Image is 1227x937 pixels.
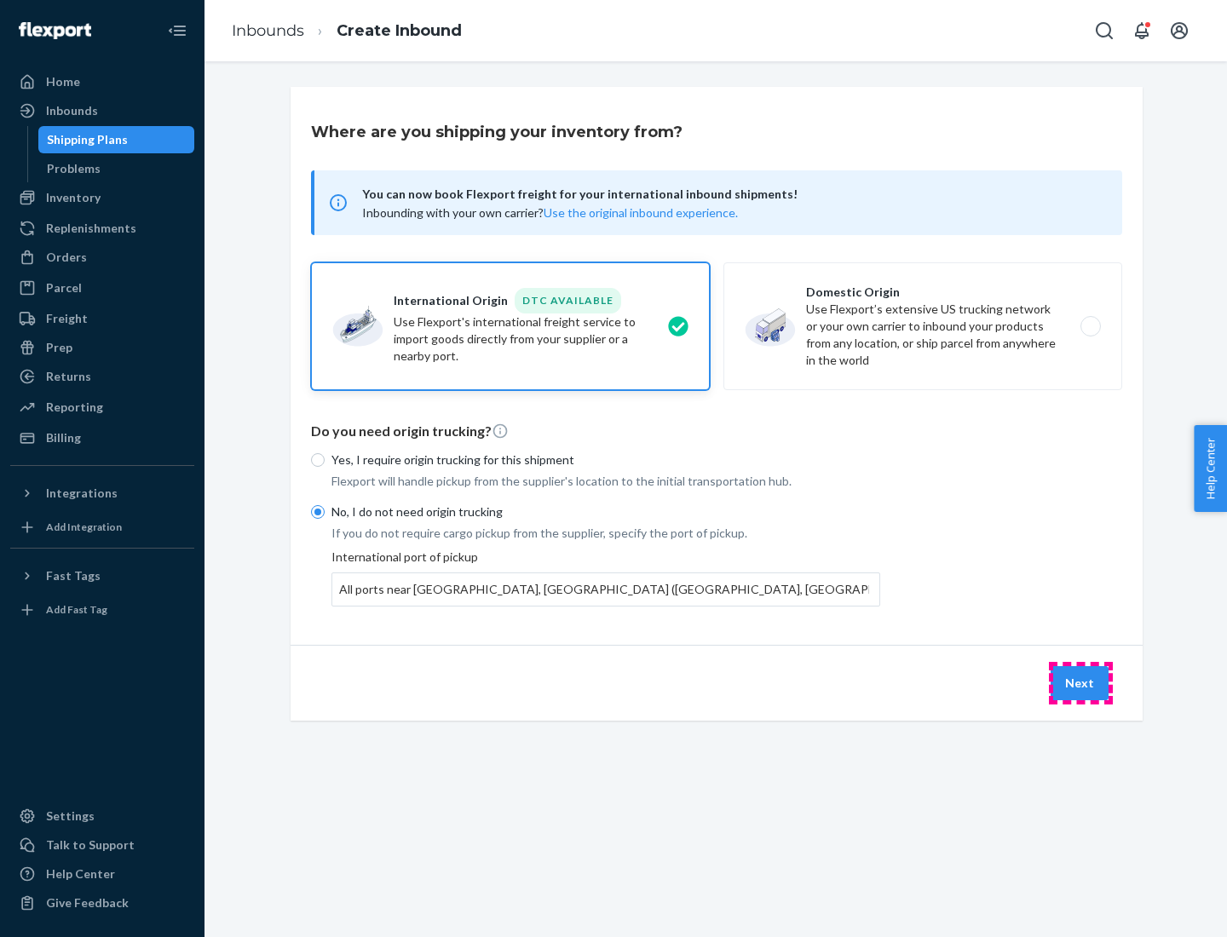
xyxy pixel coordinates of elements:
[10,394,194,421] a: Reporting
[10,334,194,361] a: Prep
[1194,425,1227,512] button: Help Center
[38,126,195,153] a: Shipping Plans
[331,525,880,542] p: If you do not require cargo pickup from the supplier, specify the port of pickup.
[46,429,81,446] div: Billing
[10,363,194,390] a: Returns
[10,860,194,888] a: Help Center
[46,836,135,854] div: Talk to Support
[10,305,194,332] a: Freight
[47,131,128,148] div: Shipping Plans
[362,184,1102,204] span: You can now book Flexport freight for your international inbound shipments!
[46,310,88,327] div: Freight
[46,368,91,385] div: Returns
[19,22,91,39] img: Flexport logo
[331,549,880,606] div: International port of pickup
[10,274,194,302] a: Parcel
[544,204,738,221] button: Use the original inbound experience.
[46,602,107,617] div: Add Fast Tag
[46,220,136,237] div: Replenishments
[46,189,101,206] div: Inventory
[10,562,194,589] button: Fast Tags
[10,889,194,917] button: Give Feedback
[46,865,115,882] div: Help Center
[46,399,103,416] div: Reporting
[1162,14,1196,48] button: Open account menu
[311,121,683,143] h3: Where are you shipping your inventory from?
[46,339,72,356] div: Prep
[47,160,101,177] div: Problems
[46,279,82,296] div: Parcel
[1087,14,1121,48] button: Open Search Box
[10,244,194,271] a: Orders
[10,831,194,859] a: Talk to Support
[331,503,880,520] p: No, I do not need origin trucking
[10,480,194,507] button: Integrations
[331,451,880,468] p: Yes, I require origin trucking for this shipment
[232,21,304,40] a: Inbounds
[10,514,194,541] a: Add Integration
[331,473,880,490] p: Flexport will handle pickup from the supplier's location to the initial transportation hub.
[337,21,462,40] a: Create Inbound
[46,485,118,502] div: Integrations
[46,808,95,825] div: Settings
[218,6,475,56] ol: breadcrumbs
[46,567,101,584] div: Fast Tags
[38,155,195,182] a: Problems
[10,184,194,211] a: Inventory
[1051,666,1109,700] button: Next
[46,249,87,266] div: Orders
[10,424,194,451] a: Billing
[10,97,194,124] a: Inbounds
[10,215,194,242] a: Replenishments
[1125,14,1159,48] button: Open notifications
[10,68,194,95] a: Home
[46,102,98,119] div: Inbounds
[160,14,194,48] button: Close Navigation
[311,422,1122,441] p: Do you need origin trucking?
[46,520,122,534] div: Add Integration
[46,894,129,911] div: Give Feedback
[46,73,80,90] div: Home
[311,453,325,467] input: Yes, I require origin trucking for this shipment
[311,505,325,519] input: No, I do not need origin trucking
[362,205,738,220] span: Inbounding with your own carrier?
[10,596,194,624] a: Add Fast Tag
[10,802,194,830] a: Settings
